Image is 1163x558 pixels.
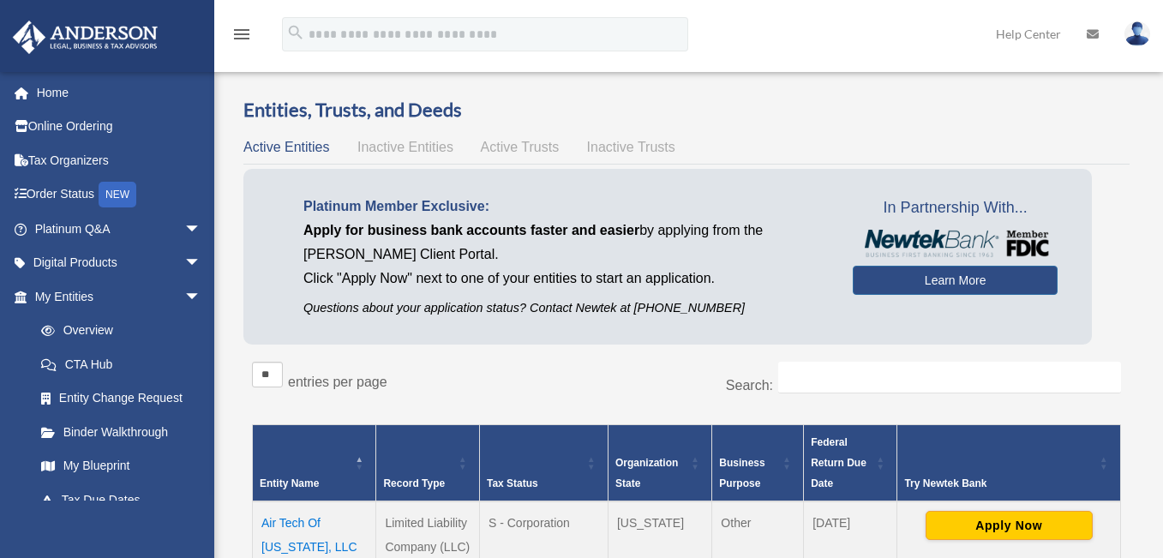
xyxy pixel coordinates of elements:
[184,279,219,315] span: arrow_drop_down
[811,436,866,489] span: Federal Return Due Date
[24,483,219,517] a: Tax Due Dates
[184,212,219,247] span: arrow_drop_down
[853,195,1058,222] span: In Partnership With...
[12,177,227,213] a: Order StatusNEW
[260,477,319,489] span: Entity Name
[897,425,1121,502] th: Try Newtek Bank : Activate to sort
[243,97,1130,123] h3: Entities, Trusts, and Deeds
[303,195,827,219] p: Platinum Member Exclusive:
[481,140,560,154] span: Active Trusts
[904,473,1094,494] div: Try Newtek Bank
[231,30,252,45] a: menu
[804,425,897,502] th: Federal Return Due Date: Activate to sort
[12,246,227,280] a: Digital Productsarrow_drop_down
[926,511,1093,540] button: Apply Now
[24,314,210,348] a: Overview
[303,297,827,319] p: Questions about your application status? Contact Newtek at [PHONE_NUMBER]
[303,267,827,291] p: Click "Apply Now" next to one of your entities to start an application.
[357,140,453,154] span: Inactive Entities
[243,140,329,154] span: Active Entities
[853,266,1058,295] a: Learn More
[24,415,219,449] a: Binder Walkthrough
[24,347,219,381] a: CTA Hub
[184,246,219,281] span: arrow_drop_down
[487,477,538,489] span: Tax Status
[376,425,480,502] th: Record Type: Activate to sort
[24,381,219,416] a: Entity Change Request
[12,143,227,177] a: Tax Organizers
[726,378,773,393] label: Search:
[24,449,219,483] a: My Blueprint
[288,375,387,389] label: entries per page
[615,457,678,489] span: Organization State
[231,24,252,45] i: menu
[479,425,608,502] th: Tax Status: Activate to sort
[12,212,227,246] a: Platinum Q&Aarrow_drop_down
[712,425,804,502] th: Business Purpose: Activate to sort
[253,425,376,502] th: Entity Name: Activate to invert sorting
[12,75,227,110] a: Home
[303,219,827,267] p: by applying from the [PERSON_NAME] Client Portal.
[861,230,1049,257] img: NewtekBankLogoSM.png
[303,223,639,237] span: Apply for business bank accounts faster and easier
[286,23,305,42] i: search
[12,279,219,314] a: My Entitiesarrow_drop_down
[8,21,163,54] img: Anderson Advisors Platinum Portal
[12,110,227,144] a: Online Ordering
[99,182,136,207] div: NEW
[1124,21,1150,46] img: User Pic
[587,140,675,154] span: Inactive Trusts
[383,477,445,489] span: Record Type
[719,457,764,489] span: Business Purpose
[608,425,711,502] th: Organization State: Activate to sort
